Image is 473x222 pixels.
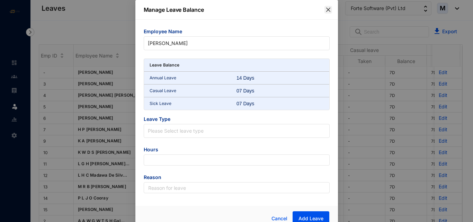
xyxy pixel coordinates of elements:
p: Leave Balance [150,62,180,69]
p: Annual Leave [150,74,237,81]
p: Sick Leave [150,100,237,107]
button: Close [324,6,332,14]
span: Hours [144,146,330,154]
span: Leave Type [144,116,330,124]
p: Casual Leave [150,87,237,94]
div: 07 Days [237,87,266,94]
span: Paul Mitchell [148,38,325,48]
span: Employee Name [144,28,330,36]
p: Manage Leave Balance [144,6,330,14]
input: Reason for leave [144,182,330,193]
div: 14 Days [237,74,266,81]
span: close [325,7,331,12]
span: Reason [144,174,330,182]
div: 07 Days [237,100,266,107]
span: Add Leave [298,215,323,222]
